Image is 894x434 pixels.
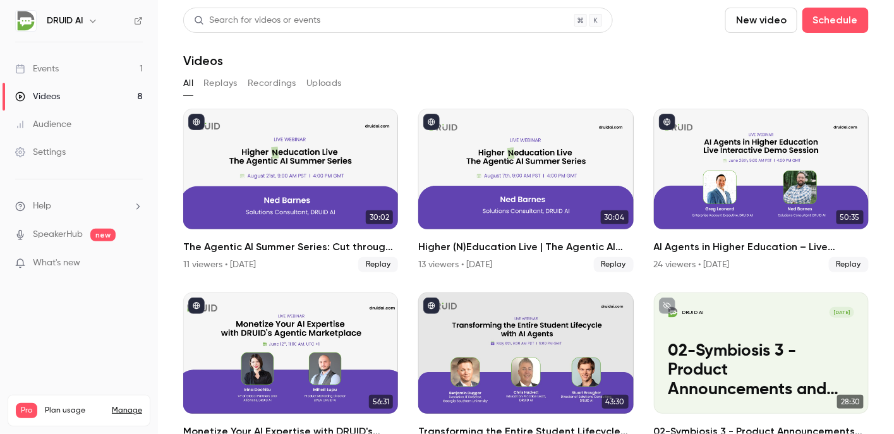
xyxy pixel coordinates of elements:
h2: AI Agents in Higher Education – Live Interactive Demo Session [654,239,869,255]
span: 43:30 [602,395,629,409]
div: Videos [15,90,60,103]
li: AI Agents in Higher Education – Live Interactive Demo Session [654,109,869,272]
span: 28:30 [837,395,864,409]
button: Schedule [802,8,869,33]
p: DRUID AI [682,309,704,316]
span: 30:04 [601,210,629,224]
button: Replays [203,73,238,93]
span: 30:02 [366,210,393,224]
div: Settings [15,146,66,159]
span: Replay [829,257,869,272]
a: 30:04Higher (N)Education Live | The Agentic AI Summer Series: Cut through the hype. See the tech.... [418,109,633,272]
button: published [188,298,205,314]
span: [DATE] [830,307,855,318]
div: Events [15,63,59,75]
h6: DRUID AI [47,15,83,27]
button: Uploads [306,73,342,93]
span: Help [33,200,51,213]
a: 30:02The Agentic AI Summer Series: Cut through the hype. See the tech. Ask your questions. Repeat... [183,109,398,272]
span: Replay [594,257,634,272]
h2: Higher (N)Education Live | The Agentic AI Summer Series: Cut through the hype. See the tech. Ask ... [418,239,633,255]
span: Pro [16,403,37,418]
a: Manage [112,406,142,416]
div: 13 viewers • [DATE] [418,258,492,271]
section: Videos [183,8,869,426]
li: The Agentic AI Summer Series: Cut through the hype. See the tech. Ask your questions. Repeat. [183,109,398,272]
button: Recordings [248,73,296,93]
div: Search for videos or events [194,14,320,27]
button: published [423,114,440,130]
span: Plan usage [45,406,104,416]
button: All [183,73,193,93]
div: Audience [15,118,71,131]
button: unpublished [659,298,675,314]
button: published [188,114,205,130]
h1: Videos [183,53,223,68]
a: SpeakerHub [33,228,83,241]
p: 02-Symbiosis 3 - Product Announcements and Roadmap [668,342,854,399]
div: 11 viewers • [DATE] [183,258,256,271]
li: help-dropdown-opener [15,200,143,213]
span: 50:35 [837,210,864,224]
button: published [423,298,440,314]
button: published [659,114,675,130]
button: New video [725,8,797,33]
span: new [90,229,116,241]
li: Higher (N)Education Live | The Agentic AI Summer Series: Cut through the hype. See the tech. Ask ... [418,109,633,272]
h2: The Agentic AI Summer Series: Cut through the hype. See the tech. Ask your questions. Repeat. [183,239,398,255]
img: DRUID AI [16,11,36,31]
span: 56:31 [369,395,393,409]
span: Replay [358,257,398,272]
div: 24 viewers • [DATE] [654,258,730,271]
span: What's new [33,256,80,270]
a: 50:35AI Agents in Higher Education – Live Interactive Demo Session24 viewers • [DATE]Replay [654,109,869,272]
